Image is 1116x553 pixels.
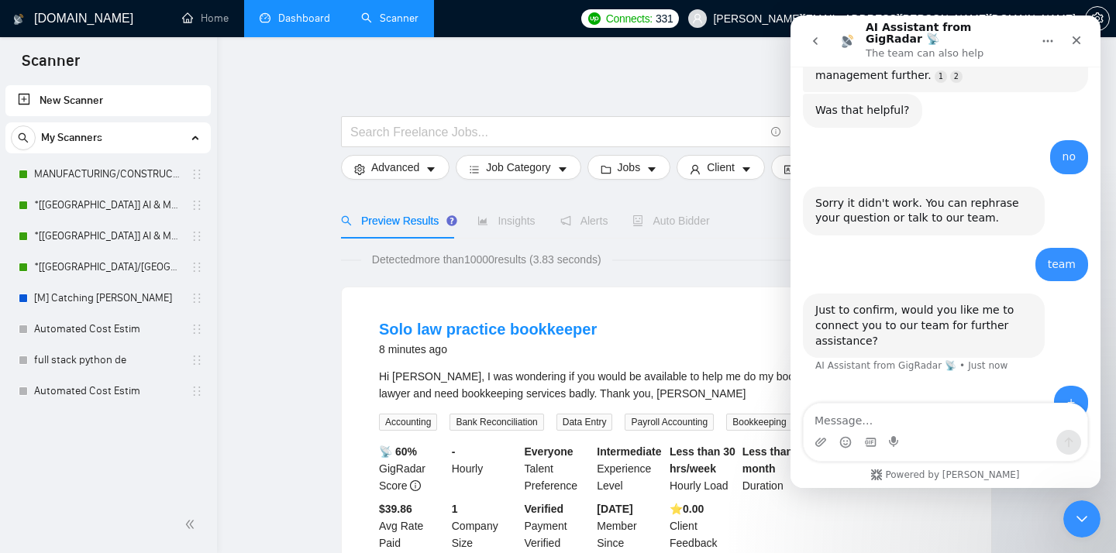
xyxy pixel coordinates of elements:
span: holder [191,230,203,242]
li: My Scanners [5,122,211,407]
span: setting [354,163,365,175]
a: *[[GEOGRAPHIC_DATA]] AI & Machine Learning Software [34,190,181,221]
div: Experience Level [594,443,666,494]
span: Preview Results [341,215,453,227]
span: caret-down [646,163,657,175]
span: Data Entry [556,414,613,431]
span: Job Category [486,159,550,176]
iframe: Intercom live chat [1063,500,1100,538]
div: GigRadar Score [376,443,449,494]
a: Solo law practice bookkeeper [379,321,597,338]
a: New Scanner [18,85,198,116]
div: Hourly Load [666,443,739,494]
span: bars [469,163,480,175]
div: 8 minutes ago [379,340,597,359]
button: idcardVendorcaret-down [771,155,866,180]
img: logo [13,7,24,32]
span: Detected more than 10000 results (3.83 seconds) [361,251,612,268]
button: folderJobscaret-down [587,155,671,180]
span: holder [191,292,203,304]
iframe: Intercom live chat [790,15,1100,488]
div: Hourly [449,443,522,494]
span: holder [191,199,203,211]
b: Intermediate [597,445,661,458]
button: barsJob Categorycaret-down [456,155,580,180]
span: Insights [477,215,535,227]
span: caret-down [741,163,752,175]
span: Accounting [379,414,437,431]
div: Duration [739,443,812,494]
span: info-circle [771,127,781,137]
b: 1 [452,503,458,515]
span: 331 [656,10,673,27]
li: New Scanner [5,85,211,116]
span: notification [560,215,571,226]
span: Jobs [618,159,641,176]
span: holder [191,323,203,335]
a: [M] Catching [PERSON_NAME] [34,283,181,314]
a: homeHome [182,12,229,25]
a: MANUFACTURING/CONSTRUCTION [34,159,181,190]
a: searchScanner [361,12,418,25]
b: 📡 60% [379,445,417,458]
a: full stack python de [34,345,181,376]
span: My Scanners [41,122,102,153]
span: robot [632,215,643,226]
b: [DATE] [597,503,632,515]
span: double-left [184,517,200,532]
span: Client [707,159,735,176]
span: Bank Reconciliation [449,414,543,431]
a: Automated Cost Estim [34,314,181,345]
span: search [12,132,35,143]
b: Everyone [525,445,573,458]
span: search [341,215,352,226]
span: caret-down [425,163,436,175]
span: Payroll Accounting [625,414,714,431]
span: holder [191,168,203,180]
div: Payment Verified [522,500,594,551]
b: Less than 30 hrs/week [670,445,735,475]
a: *[[GEOGRAPHIC_DATA]] AI & Machine Learning Software [34,221,181,252]
div: Hi Rose, I was wondering if you would be available to help me do my books as I'm a new solo pract... [379,368,954,402]
a: Automated Cost Estim [34,376,181,407]
div: Company Size [449,500,522,551]
span: Advanced [371,159,419,176]
span: Scanner [9,50,92,82]
span: holder [191,354,203,366]
button: search [11,125,36,150]
b: ⭐️ 0.00 [670,503,704,515]
span: user [690,163,701,175]
span: Bookkeeping [726,414,792,431]
b: $39.86 [379,503,412,515]
a: *[[GEOGRAPHIC_DATA]/[GEOGRAPHIC_DATA]] AI Agent Development [34,252,181,283]
span: holder [191,385,203,397]
span: caret-down [557,163,568,175]
span: idcard [784,163,795,175]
